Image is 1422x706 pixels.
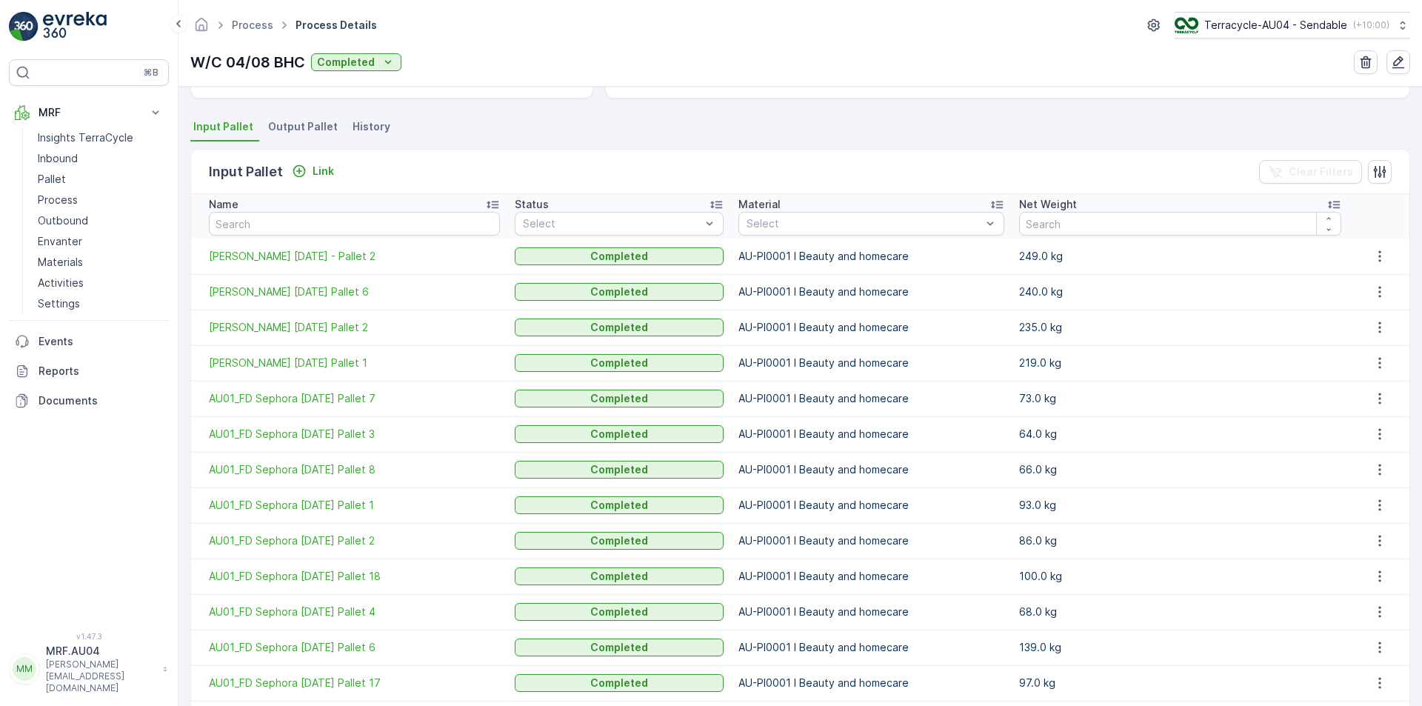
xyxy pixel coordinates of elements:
td: 219.0 kg [1012,345,1349,381]
p: [PERSON_NAME][EMAIL_ADDRESS][DOMAIN_NAME] [46,659,156,694]
span: AU01_FD Sephora [DATE] Pallet 17 [209,676,500,690]
p: Materials [38,255,83,270]
span: [PERSON_NAME] [DATE] Pallet 2 [209,320,500,335]
p: Parcel_AU04 #556 [654,415,765,433]
a: FD Mecca 30/07/2025 Pallet 6 [209,284,500,299]
a: Materials [32,252,169,273]
button: Completed [515,319,724,336]
span: Name : [13,243,49,256]
span: v 1.47.3 [9,632,169,641]
td: 235.0 kg [1012,310,1349,345]
td: 97.0 kg [1012,665,1349,701]
a: FD Mecca 6.8.25 - Pallet 2 [209,249,500,264]
p: MRF [39,105,139,120]
p: W/C 04/08 BHC [190,51,305,73]
p: Completed [590,640,648,655]
td: 86.0 kg [1012,523,1349,559]
p: Envanter [38,234,82,249]
a: Envanter [32,231,169,252]
p: Process [38,193,78,207]
a: Pallet [32,169,169,190]
button: Completed [515,639,724,656]
span: AU-A9999 I Cardboard [63,365,179,378]
span: 60.4 [87,267,110,280]
a: Documents [9,386,169,416]
button: Completed [515,496,724,514]
p: Terracycle-AU04 - Sendable [1204,18,1347,33]
p: Activities [38,276,84,290]
button: Completed [515,247,724,265]
a: Reports [9,356,169,386]
p: Pallet [38,172,66,187]
a: AU01_FD Sephora 22.05.2025 Pallet 6 [209,640,500,655]
button: Completed [515,603,724,621]
td: 240.0 kg [1012,274,1349,310]
span: Asset Type : [13,341,79,353]
p: Inbound [38,151,78,166]
td: AU-PI0001 I Beauty and homecare [731,416,1011,452]
td: 139.0 kg [1012,630,1349,665]
button: Completed [515,532,724,550]
span: Name : [13,645,49,658]
p: Input Pallet [209,161,283,182]
p: ⌘B [144,67,158,79]
td: AU-PI0001 I Beauty and homecare [731,274,1011,310]
button: Completed [515,425,724,443]
a: Homepage [193,22,210,35]
a: Settings [32,293,169,314]
a: Outbound [32,210,169,231]
a: AU01_FD Sephora 22.05.2025 Pallet 3 [209,427,500,442]
span: Parcel_AU04 #556 [49,645,142,658]
td: 66.0 kg [1012,452,1349,487]
td: AU-PI0001 I Beauty and homecare [731,523,1011,559]
p: Material [738,197,781,212]
p: Completed [590,356,648,370]
button: Completed [515,461,724,479]
span: Output Pallet [268,119,338,134]
p: Completed [590,320,648,335]
span: History [353,119,390,134]
span: Total Weight : [13,670,87,682]
a: Process [32,190,169,210]
div: MM [13,657,36,681]
p: Completed [590,605,648,619]
button: Completed [515,390,724,407]
p: Status [515,197,549,212]
p: Clear Filters [1289,164,1353,179]
p: Completed [590,284,648,299]
button: Completed [515,674,724,692]
span: AU01_FD Sephora [DATE] Pallet 8 [209,462,500,477]
a: FD Mecca 30/07/2025 Pallet 2 [209,320,500,335]
input: Search [209,212,500,236]
span: AU01_FD Sephora [DATE] Pallet 3 [209,427,500,442]
span: Net Weight : [13,292,78,304]
p: Reports [39,364,163,379]
td: AU-PI0001 I Beauty and homecare [731,239,1011,274]
p: Settings [38,296,80,311]
td: 249.0 kg [1012,239,1349,274]
span: Total Weight : [13,267,87,280]
p: Completed [590,676,648,690]
p: Completed [590,533,648,548]
p: Net Weight [1019,197,1077,212]
a: Activities [32,273,169,293]
p: ( +10:00 ) [1353,19,1389,31]
span: AU01_FD Sephora [DATE] Pallet 7 [209,391,500,406]
p: Link [313,164,334,179]
span: Tare Weight : [13,316,83,329]
span: [PERSON_NAME] [DATE] Pallet 1 [209,356,500,370]
p: Completed [590,569,648,584]
a: AU01_FD Sephora 22.05.2025 Pallet 2 [209,533,500,548]
td: AU-PI0001 I Beauty and homecare [731,594,1011,630]
a: AU01_FD Sephora 22.05.2025 Pallet 7 [209,391,500,406]
a: Inbound [32,148,169,169]
a: AU01_FD Sephora 22.05.2025 Pallet 4 [209,605,500,619]
span: AU01_FD Sephora [DATE] Pallet 18 [209,569,500,584]
td: AU-PI0001 I Beauty and homecare [731,630,1011,665]
td: AU-PI0001 I Beauty and homecare [731,559,1011,594]
button: Completed [515,354,724,372]
button: Terracycle-AU04 - Sendable(+10:00) [1175,12,1410,39]
span: 60.4 [83,316,107,329]
p: Select [523,216,701,231]
a: FD Mecca 30/07/2025 Pallet 1 [209,356,500,370]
